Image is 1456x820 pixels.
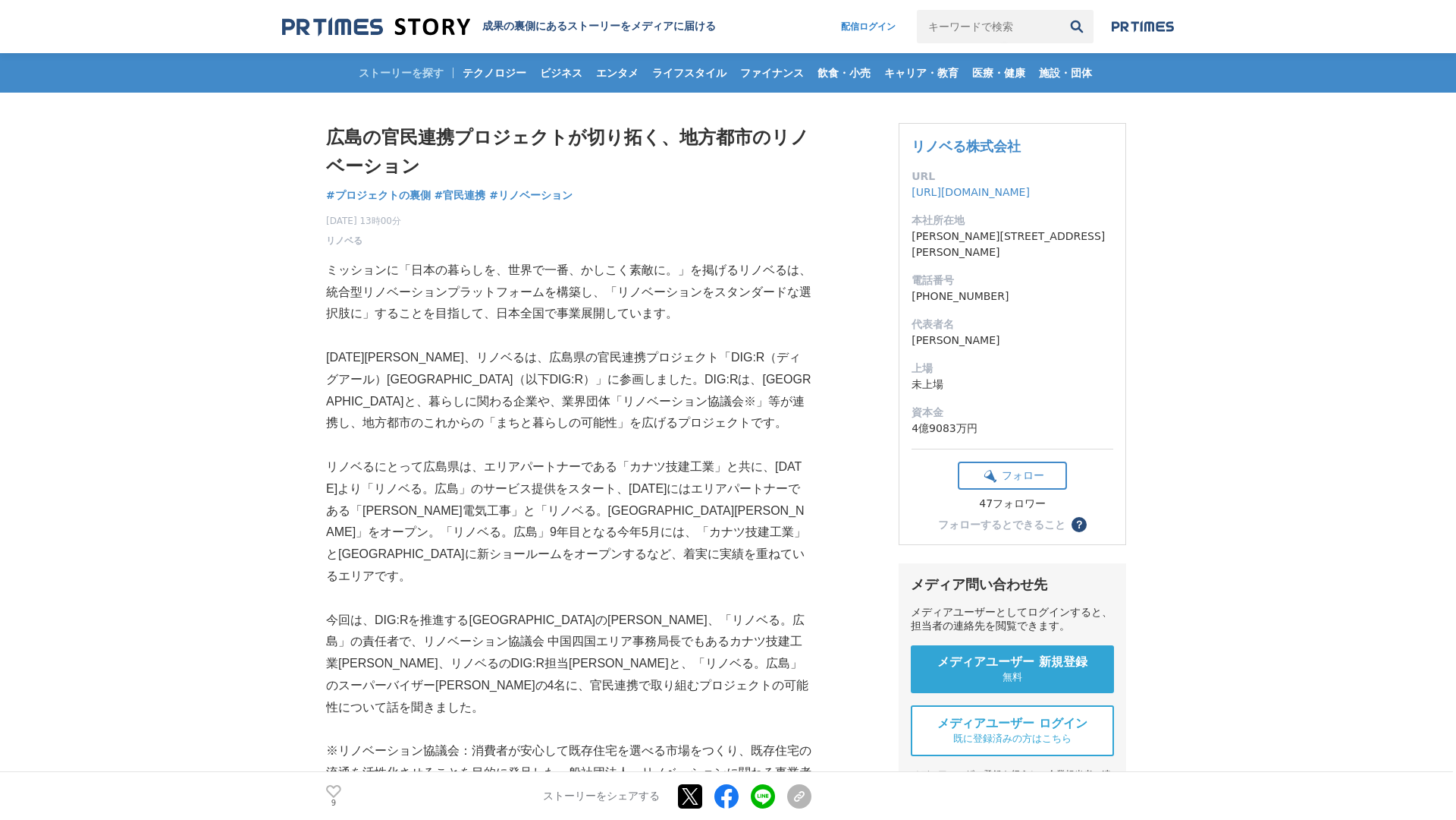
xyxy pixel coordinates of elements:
span: 既に登録済みの方はこちら [953,732,1072,746]
div: メディアユーザーとしてログインすると、担当者の連絡先を閲覧できます。 [911,606,1114,633]
dt: 電話番号 [912,273,1113,289]
div: 47フォロワー [958,497,1067,511]
button: 検索 [1060,10,1094,43]
span: #官民連携 [435,188,486,202]
p: [DATE][PERSON_NAME]、リノベるは、広島県の官民連携プロジェクト「DIG:R（ディグアール）[GEOGRAPHIC_DATA]（以下DIG:R）」に参画しました。DIG:Rは、[... [326,347,811,434]
a: テクノロジー [457,53,532,93]
div: メディア問い合わせ先 [911,576,1114,594]
dt: URL [912,169,1113,184]
a: ビジネス [534,53,588,93]
dd: [PERSON_NAME][STREET_ADDRESS][PERSON_NAME] [912,229,1113,260]
h2: 成果の裏側にあるストーリーをメディアに届ける [482,20,716,33]
a: メディアユーザー ログイン 既に登録済みの方はこちら [911,705,1114,756]
span: テクノロジー [457,66,532,80]
p: リノベるにとって広島県は、エリアパートナーである「カナツ技建工業」と共に、[DATE]より「リノベる。広島」のサービス提供をスタート、[DATE]にはエリアパートナーである「[PERSON_NA... [326,456,811,588]
img: 成果の裏側にあるストーリーをメディアに届ける [282,17,470,37]
p: ※リノベーション協議会：消費者が安心して既存住宅を選べる市場をつくり、既存住宅の流通を活性化させることを目的に発足した一般社団法人。リノベーションに関わる事業者737社（カナツ技建工業とリノベる... [326,740,811,806]
div: フォローするとできること [938,519,1065,530]
a: 配信ログイン [826,10,911,43]
span: 無料 [1003,670,1022,684]
a: #リノベーション [489,188,573,203]
span: [DATE] 13時00分 [326,214,401,228]
span: エンタメ [590,66,645,80]
span: メディアユーザー ログイン [937,716,1087,732]
dt: 代表者名 [912,317,1113,333]
p: 今回は、DIG:Rを推進する[GEOGRAPHIC_DATA]の[PERSON_NAME]、「リノベる。広島」の責任者で、リノベーション協議会 中国四国エリア事務局長でもあるカナツ技建工業[PE... [326,610,811,719]
span: #プロジェクトの裏側 [326,188,431,202]
a: 成果の裏側にあるストーリーをメディアに届ける 成果の裏側にあるストーリーをメディアに届ける [282,17,716,37]
span: 医療・健康 [966,66,1031,80]
h1: 広島の官民連携プロジェクトが切り拓く、地方都市のリノベーション [326,123,811,181]
span: ビジネス [534,66,588,80]
p: 9 [326,799,341,807]
span: ライフスタイル [646,66,733,80]
span: 施設・団体 [1033,66,1098,80]
a: [URL][DOMAIN_NAME] [912,186,1030,198]
a: エンタメ [590,53,645,93]
span: キャリア・教育 [878,66,965,80]
dd: [PHONE_NUMBER] [912,289,1113,304]
a: 施設・団体 [1033,53,1098,93]
p: ストーリーをシェアする [543,790,660,803]
dt: 資本金 [912,405,1113,421]
span: メディアユーザー 新規登録 [937,654,1087,670]
a: リノベる株式会社 [912,138,1021,154]
img: prtimes [1112,20,1174,33]
dd: [PERSON_NAME] [912,333,1113,348]
dt: 上場 [912,361,1113,377]
a: ライフスタイル [646,53,733,93]
dd: 未上場 [912,377,1113,393]
span: ファイナンス [734,66,810,80]
a: 医療・健康 [966,53,1031,93]
dd: 4億9083万円 [912,421,1113,437]
a: #官民連携 [435,188,486,203]
input: キーワードで検索 [917,10,1060,43]
a: #プロジェクトの裏側 [326,188,431,203]
button: ？ [1072,517,1087,532]
a: リノベる [326,234,362,248]
dt: 本社所在地 [912,213,1113,229]
p: ミッションに「日本の暮らしを、世界で一番、かしこく素敵に。」を掲げるリノベるは、統合型リノベーションプラットフォームを構築し、「リノベーションをスタンダードな選択肢に」することを目指して、日本全... [326,260,811,325]
button: フォロー [958,462,1067,490]
span: ？ [1074,519,1084,530]
a: ファイナンス [734,53,810,93]
a: 飲食・小売 [811,53,877,93]
span: #リノベーション [489,188,573,202]
span: 飲食・小売 [811,66,877,80]
a: キャリア・教育 [878,53,965,93]
a: メディアユーザー 新規登録 無料 [911,645,1114,693]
